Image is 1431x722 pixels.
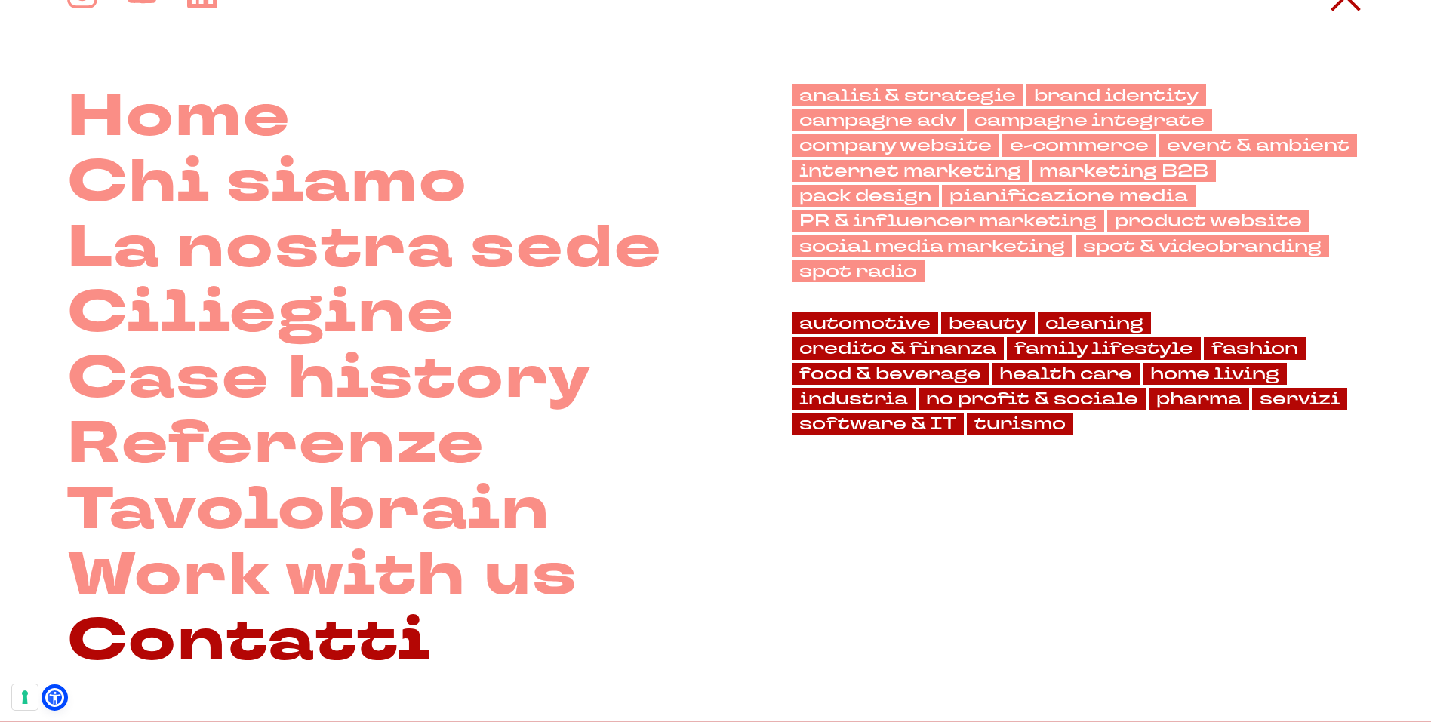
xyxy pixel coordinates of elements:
a: company website [792,134,999,156]
button: Le tue preferenze relative al consenso per le tecnologie di tracciamento [12,684,38,710]
a: Home [67,84,291,150]
a: PR & influencer marketing [792,210,1104,232]
a: Open Accessibility Menu [45,688,64,707]
a: Case history [67,346,592,412]
a: product website [1107,210,1309,232]
a: fashion [1204,337,1306,359]
a: software & IT [792,413,964,435]
a: pianificazione media [942,185,1196,207]
a: campagne integrate [967,109,1212,131]
a: beauty [941,312,1035,334]
a: pack design [792,185,939,207]
a: spot radio [792,260,925,282]
a: credito & finanza [792,337,1004,359]
a: Ciliegine [67,281,455,346]
a: social media marketing [792,235,1072,257]
a: pharma [1149,388,1249,410]
a: analisi & strategie [792,84,1023,106]
a: family lifestyle [1007,337,1201,359]
a: turismo [967,413,1073,435]
a: La nostra sede [67,216,663,281]
a: campagne adv [792,109,964,131]
a: servizi [1252,388,1347,410]
a: food & beverage [792,363,989,385]
a: internet marketing [792,160,1029,182]
a: industria [792,388,916,410]
a: Tavolobrain [67,478,550,543]
a: Contatti [67,609,431,674]
a: home living [1143,363,1287,385]
a: event & ambient [1159,134,1357,156]
a: Referenze [67,412,485,478]
a: health care [992,363,1140,385]
a: spot & videobranding [1076,235,1329,257]
a: e-commerce [1002,134,1156,156]
a: marketing B2B [1032,160,1216,182]
a: Chi siamo [67,150,468,216]
a: no profit & sociale [919,388,1146,410]
a: brand identity [1026,84,1206,106]
a: Work with us [67,543,578,609]
a: automotive [792,312,938,334]
a: cleaning [1038,312,1151,334]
